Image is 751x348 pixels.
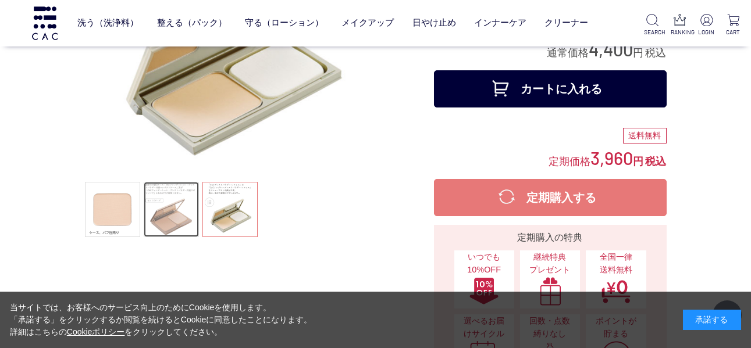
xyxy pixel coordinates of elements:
[724,14,742,37] a: CART
[10,302,312,338] div: 当サイトでは、お客様へのサービス向上のためにCookieを使用します。 「承諾する」をクリックするか閲覧を続けるとCookieに同意したことになります。 詳細はこちらの をクリックしてください。
[644,14,661,37] a: SEARCH
[434,179,667,216] button: 定期購入する
[601,277,631,306] img: 全国一律送料無料
[623,128,667,144] div: 送料無料
[245,8,323,38] a: 守る（ローション）
[412,8,456,38] a: 日やけ止め
[633,47,644,59] span: 円
[589,38,633,60] span: 4,400
[671,28,688,37] p: RANKING
[77,8,138,38] a: 洗う（洗浄料）
[469,277,499,306] img: いつでも10%OFF
[434,70,667,107] button: カートに入れる
[535,277,565,306] img: 継続特典プレゼント
[544,8,588,38] a: クリーナー
[474,8,526,38] a: インナーケア
[671,14,688,37] a: RANKING
[697,14,715,37] a: LOGIN
[67,327,125,336] a: Cookieポリシー
[683,310,741,330] div: 承諾する
[30,6,59,40] img: logo
[157,8,227,38] a: 整える（パック）
[644,28,661,37] p: SEARCH
[549,155,591,167] span: 定期価格
[646,156,667,167] span: 税込
[724,28,742,37] p: CART
[592,251,640,276] span: 全国一律 送料無料
[633,156,644,167] span: 円
[460,251,508,276] span: いつでも10%OFF
[591,147,633,168] span: 3,960
[526,251,574,276] span: 継続特典 プレゼント
[646,47,667,59] span: 税込
[439,231,662,245] div: 定期購入の特典
[697,28,715,37] p: LOGIN
[341,8,394,38] a: メイクアップ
